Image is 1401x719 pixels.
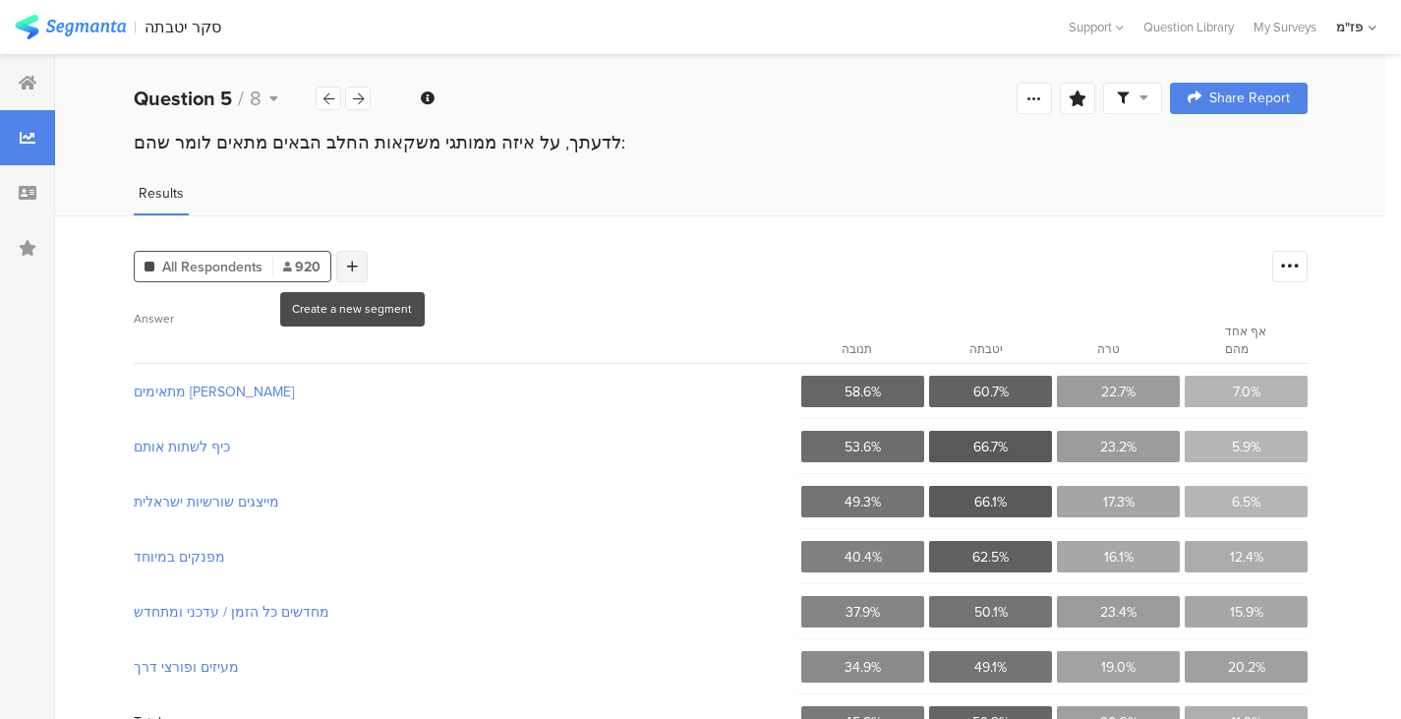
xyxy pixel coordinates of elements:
[134,492,794,512] span: מייצגים שורשיות ישראלית
[134,84,232,113] b: Question 5
[1232,437,1260,457] span: 5.9%
[134,382,794,402] span: מתאימים [PERSON_NAME]
[969,340,1003,358] span: יטבתה
[292,301,412,318] div: Create a new segment
[974,657,1007,678] span: 49.1%
[846,602,880,623] span: 37.9%
[973,437,1008,457] span: 66.7%
[1069,12,1124,42] div: Support
[972,547,1009,568] span: 62.5%
[15,15,126,39] img: segmanta logo
[1100,437,1137,457] span: 23.2%
[162,257,263,277] span: All Respondents
[974,492,1007,512] span: 66.1%
[134,16,137,38] div: |
[845,657,881,678] span: 34.9%
[283,257,321,277] span: 920
[1230,602,1263,623] span: 15.9%
[145,18,221,36] div: סקר יטבתה
[1232,492,1260,512] span: 6.5%
[238,84,244,113] span: /
[1097,340,1120,358] span: טרה
[845,547,882,568] span: 40.4%
[1225,323,1266,358] span: אף אחד מהם
[1101,657,1136,678] span: 19.0%
[139,183,184,204] span: Results
[845,437,881,457] span: 53.6%
[1100,602,1137,623] span: 23.4%
[1103,492,1135,512] span: 17.3%
[1230,547,1263,568] span: 12.4%
[134,437,794,457] span: כיף לשתות אותם
[1244,18,1326,36] a: My Surveys
[1101,382,1136,402] span: 22.7%
[134,657,794,678] span: מעיזים ופורצי דרך
[1228,657,1265,678] span: 20.2%
[134,130,1308,155] div: לדעתך, על איזה ממותגי משקאות החלב הבאים מתאים לומר שהם:
[1336,18,1363,36] div: פז"מ
[134,602,794,623] span: מחדשים כל הזמן / עדכני ומתחדש
[842,340,872,358] span: תנובה
[1104,547,1134,568] span: 16.1%
[1209,91,1290,105] span: Share Report
[974,602,1008,623] span: 50.1%
[1233,382,1260,402] span: 7.0%
[134,310,174,328] span: Answer
[845,382,881,402] span: 58.6%
[250,84,262,113] span: 8
[134,547,794,568] span: מפנקים במיוחד
[1134,18,1244,36] a: Question Library
[973,382,1009,402] span: 60.7%
[845,492,881,512] span: 49.3%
